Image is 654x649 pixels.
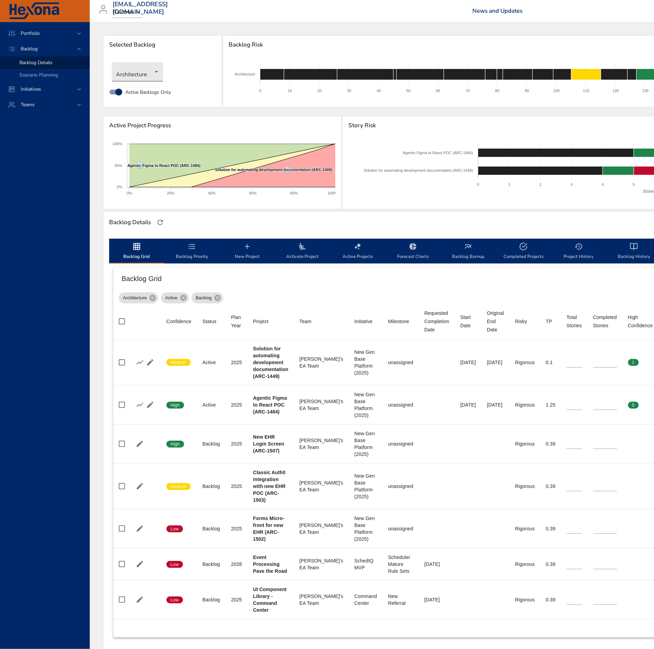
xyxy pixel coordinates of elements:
div: unassigned [388,525,413,532]
div: Scheduler Mature Rule Sets [388,554,413,575]
text: 80 [496,89,500,93]
span: Status [202,317,220,326]
div: Rigorous [515,483,535,490]
div: Sort [231,313,242,330]
text: 30 [347,89,352,93]
div: Rigorous [515,561,535,568]
span: Team [299,317,343,326]
div: TP [546,317,552,326]
span: High [166,441,184,447]
span: Active Project Progress [109,122,336,129]
div: [PERSON_NAME]'s EA Team [299,557,343,571]
text: 100% [113,142,122,146]
text: 100 [554,89,560,93]
div: Confidence [166,317,191,326]
div: Rigorous [515,440,535,447]
b: Classic Auth0 integration with new EHR POC (ARC-1503) [253,470,286,503]
div: Sort [166,317,191,326]
span: Low [166,597,183,603]
div: Active [202,401,220,408]
div: 0.39 [546,596,556,603]
text: Agentic Figma to React POC (ARC-1484) [127,163,201,168]
div: [PERSON_NAME]'s EA Team [299,398,343,412]
div: SchedIQ MVP [354,557,377,571]
div: 0.39 [546,525,556,532]
text: 50 [406,89,411,93]
button: Edit Project Details [135,439,145,449]
div: Requested Completion Date [424,309,449,334]
div: Milestone [388,317,409,326]
span: Selected Backlog [109,41,216,48]
div: 0.1 [546,359,556,366]
b: Event Processing Pave the Road [253,555,287,574]
span: TP [546,317,556,326]
text: 60 [436,89,440,93]
span: Teams [15,101,40,108]
div: [PERSON_NAME]'s EA Team [299,479,343,493]
div: Original End Date [487,309,504,334]
div: Backlog [202,440,220,447]
button: Show Burnup [135,400,145,410]
text: 40% [208,191,215,195]
b: Agentic Figma to React POC (ARC-1484) [253,395,287,415]
span: Scenario Planning [19,72,58,78]
span: Backlog Grid [113,242,160,261]
text: Solution for automating development documentation (ARC-1449) [215,168,333,172]
div: unassigned [388,401,413,408]
div: Raintree [113,7,142,18]
text: 80% [290,191,298,195]
span: Low [166,561,183,568]
div: Completed Stories [593,313,617,330]
div: Sort [515,317,527,326]
div: Backlog [192,292,223,303]
div: unassigned [388,359,413,366]
text: 0% [127,191,132,195]
b: New EHR Login Screen (ARC-1507) [253,434,284,453]
span: Forecast Charts [389,242,436,261]
span: 5 [628,402,639,408]
div: Total Stories [567,313,582,330]
span: Project [253,317,288,326]
span: Active Backlogs Only [125,89,171,96]
span: Low [166,526,183,532]
button: Edit Project Details [135,595,145,605]
div: Sort [388,317,409,326]
div: New Gen Base Platform (2025) [354,349,377,376]
text: 3 [570,182,573,187]
div: Sort [487,309,504,334]
div: Rigorous [515,401,535,408]
text: 0 [477,182,479,187]
div: Start Date [460,313,476,330]
text: 2 [539,182,541,187]
div: Status [202,317,217,326]
div: 2025 [231,525,242,532]
div: [DATE] [460,359,476,366]
div: [DATE] [487,401,504,408]
div: Active [202,359,220,366]
text: 110 [583,89,589,93]
text: 5 [633,182,635,187]
text: 50% [115,163,122,168]
div: 0.39 [546,483,556,490]
span: Backlog Details [19,59,52,66]
span: Backlog Priority [169,242,215,261]
div: New Referral [388,593,413,607]
text: 70 [466,89,470,93]
span: High [166,402,184,408]
text: 20 [318,89,322,93]
button: Edit Project Details [145,400,155,410]
div: 2025 [231,596,242,603]
div: New Gen Base Platform (2025) [354,391,377,419]
div: Rigorous [515,596,535,603]
div: Project [253,317,269,326]
span: New Project [224,242,271,261]
span: Completed Projects [500,242,547,261]
b: UI Component Library - Command Center [253,587,287,613]
div: New Gen Base Platform (2025) [354,515,377,542]
text: 40 [377,89,381,93]
div: [PERSON_NAME]'s EA Team [299,522,343,536]
button: Show Burnup [135,357,145,368]
div: [DATE] [487,359,504,366]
